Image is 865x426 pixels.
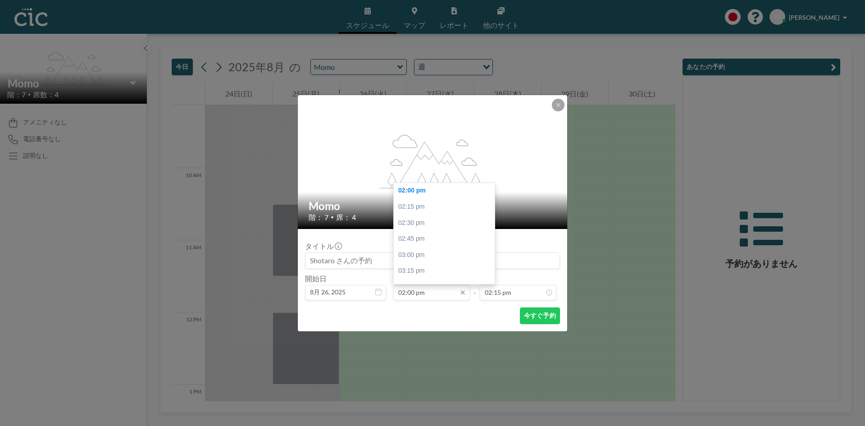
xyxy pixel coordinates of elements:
[305,274,327,283] label: 開始日
[520,307,560,324] button: 今すぐ予約
[394,215,499,231] div: 02:30 pm
[309,213,328,222] span: 階： 7
[394,247,499,263] div: 03:00 pm
[394,183,499,199] div: 02:00 pm
[305,242,341,251] label: タイトル
[394,231,499,247] div: 02:45 pm
[309,199,557,213] h2: Momo
[336,213,356,222] span: 席： 4
[331,214,334,220] span: •
[394,199,499,215] div: 02:15 pm
[394,263,499,279] div: 03:15 pm
[394,279,499,295] div: 03:30 pm
[305,253,560,268] input: Shotaro さんの予約
[473,277,476,297] span: -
